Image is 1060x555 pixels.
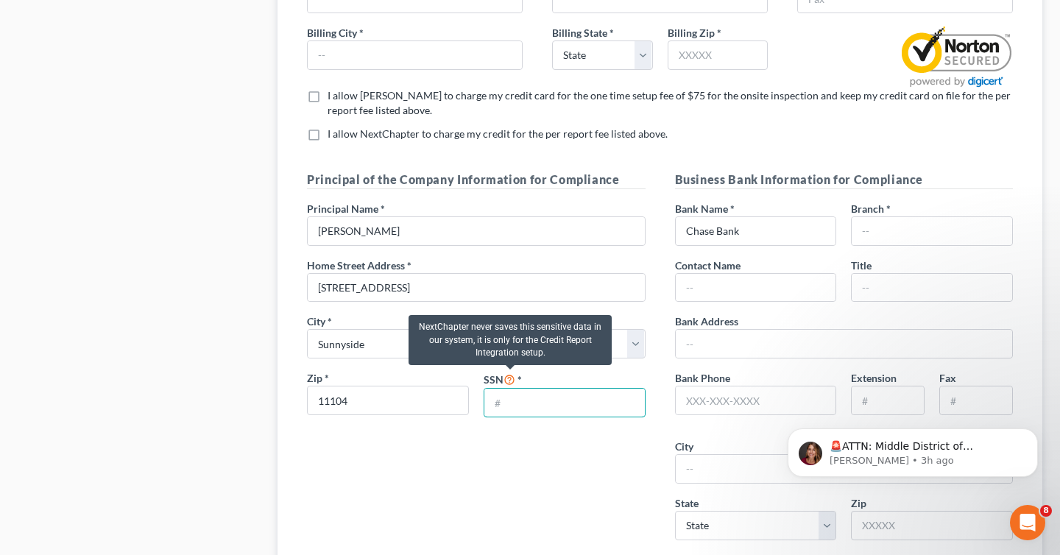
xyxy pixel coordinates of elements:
label: Extension [851,370,897,386]
img: Powered by Symantec [900,25,1013,88]
span: SSN [484,373,504,386]
input: # [940,386,1012,414]
input: -- [308,330,468,358]
input: -- [676,455,1013,483]
input: -- [308,217,645,245]
div: NextChapter never saves this sensitive data in our system, it is only for the Credit Report Integ... [409,315,612,364]
label: Bank Address [675,314,738,329]
input: -- [676,274,836,302]
span: Billing Zip [668,26,715,39]
input: # [484,389,645,417]
input: -- [676,330,1013,358]
span: I allow NextChapter to charge my credit for the per report fee listed above. [328,127,668,140]
span: City [307,315,325,328]
input: -- [308,274,645,302]
label: Title [851,258,872,273]
label: Zip [851,495,866,511]
label: Bank Phone [675,370,730,386]
span: Principal Name [307,202,378,215]
a: Norton Secured privacy certification [900,49,1013,61]
input: XXXXX [668,40,768,70]
label: State [675,495,699,511]
input: -- [852,274,1012,302]
input: XXXXX [851,511,1013,540]
input: -- [852,217,1012,245]
iframe: Intercom live chat [1010,505,1045,540]
input: # [852,386,924,414]
label: Contact Name [675,258,741,273]
input: XXX-XXX-XXXX [676,386,836,414]
h5: Principal of the Company Information for Compliance [307,171,646,189]
span: 8 [1040,505,1052,517]
span: I allow [PERSON_NAME] to charge my credit card for the one time setup fee of $75 for the onsite i... [328,89,1011,116]
input: -- [308,41,522,69]
span: Branch [851,202,884,215]
label: Fax [939,370,956,386]
label: City [675,439,693,454]
input: -- [676,217,836,245]
span: Billing State [552,26,607,39]
h5: Business Bank Information for Compliance [675,171,1014,189]
iframe: Intercom notifications message [766,397,1060,501]
input: XXXXX [307,386,469,415]
span: Billing City [307,26,357,39]
span: Zip [307,372,322,384]
span: Home Street Address [307,259,405,272]
span: Bank Name [675,202,728,215]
